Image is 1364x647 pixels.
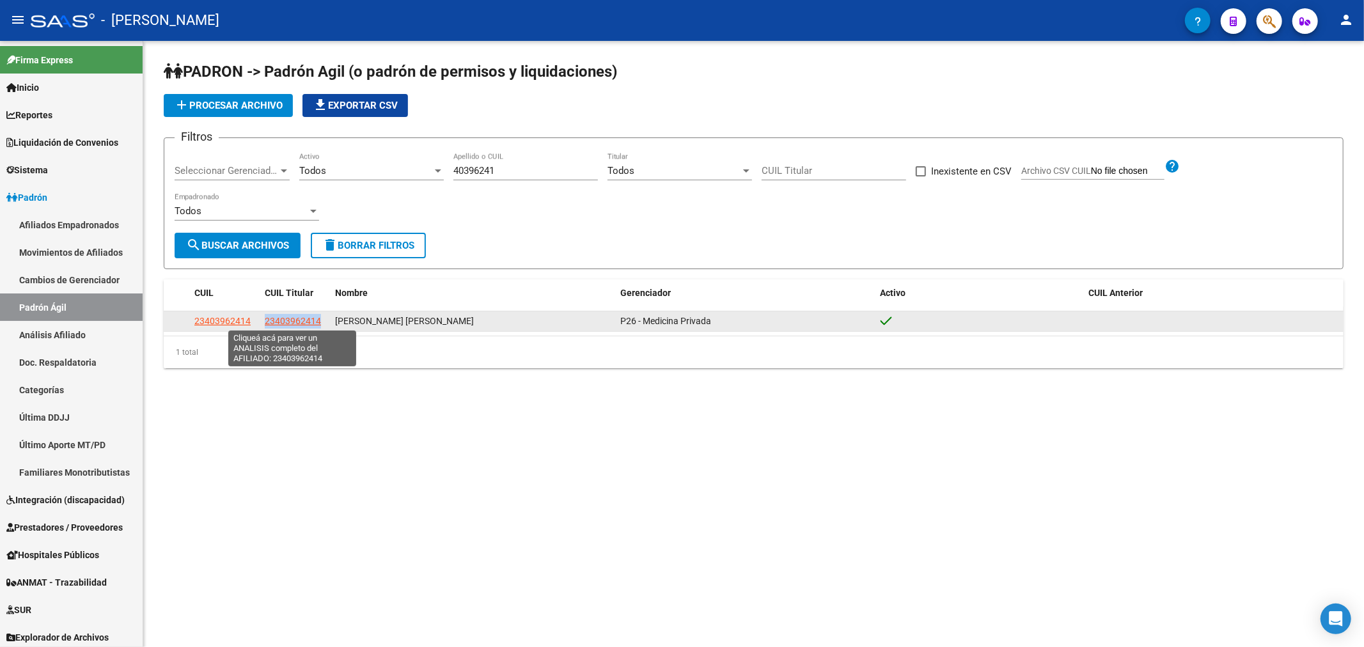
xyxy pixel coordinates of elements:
div: 1 total [164,336,1344,368]
span: Liquidación de Convenios [6,136,118,150]
span: Reportes [6,108,52,122]
span: Todos [608,165,634,176]
button: Exportar CSV [302,94,408,117]
datatable-header-cell: CUIL [189,279,260,307]
span: Inexistente en CSV [931,164,1012,179]
span: P26 - Medicina Privada [620,316,711,326]
span: Archivo CSV CUIL [1021,166,1091,176]
span: Gerenciador [620,288,671,298]
mat-icon: help [1164,159,1180,174]
datatable-header-cell: Activo [875,279,1084,307]
mat-icon: file_download [313,97,328,113]
mat-icon: delete [322,237,338,253]
span: Buscar Archivos [186,240,289,251]
span: 23403962414 [265,316,321,326]
span: PADRON -> Padrón Agil (o padrón de permisos y liquidaciones) [164,63,617,81]
mat-icon: search [186,237,201,253]
datatable-header-cell: Nombre [330,279,615,307]
span: Todos [175,205,201,217]
datatable-header-cell: CUIL Anterior [1084,279,1344,307]
span: Hospitales Públicos [6,548,99,562]
div: Open Intercom Messenger [1321,604,1351,634]
span: Nombre [335,288,368,298]
button: Buscar Archivos [175,233,301,258]
button: Procesar archivo [164,94,293,117]
span: Inicio [6,81,39,95]
span: Prestadores / Proveedores [6,520,123,534]
h3: Filtros [175,128,219,146]
span: Integración (discapacidad) [6,493,125,507]
button: Borrar Filtros [311,233,426,258]
span: SUR [6,603,31,617]
span: ANMAT - Trazabilidad [6,575,107,589]
span: Sistema [6,163,48,177]
span: Seleccionar Gerenciador [175,165,278,176]
span: Borrar Filtros [322,240,414,251]
span: CUIL [194,288,214,298]
span: Activo [881,288,906,298]
span: CUIL Anterior [1089,288,1143,298]
span: Firma Express [6,53,73,67]
span: 23403962414 [194,316,251,326]
mat-icon: menu [10,12,26,27]
span: [PERSON_NAME] [PERSON_NAME] [335,316,474,326]
span: Todos [299,165,326,176]
datatable-header-cell: Gerenciador [615,279,875,307]
mat-icon: person [1338,12,1354,27]
span: - [PERSON_NAME] [101,6,219,35]
span: Explorador de Archivos [6,630,109,644]
mat-icon: add [174,97,189,113]
span: Padrón [6,191,47,205]
datatable-header-cell: CUIL Titular [260,279,330,307]
input: Archivo CSV CUIL [1091,166,1164,177]
span: Procesar archivo [174,100,283,111]
span: Exportar CSV [313,100,398,111]
span: CUIL Titular [265,288,313,298]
